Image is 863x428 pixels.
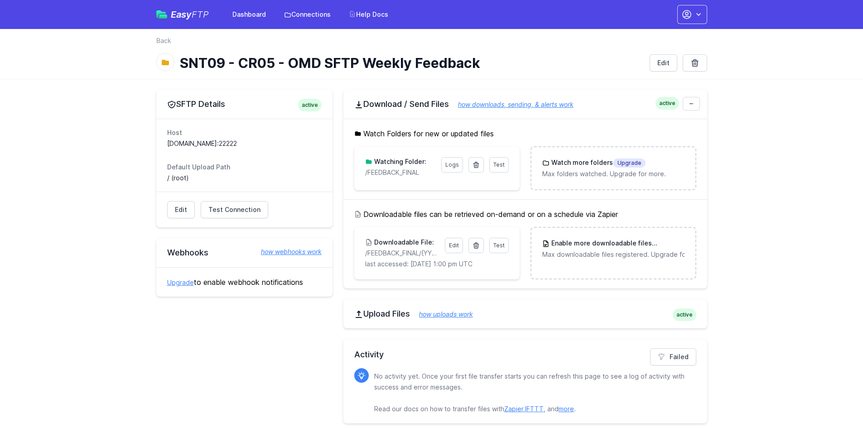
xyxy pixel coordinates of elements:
img: easyftp_logo.png [156,10,167,19]
a: how uploads work [410,310,473,318]
dd: / (root) [167,173,322,183]
span: Test Connection [208,205,260,214]
a: Watch more foldersUpgrade Max folders watched. Upgrade for more. [531,147,695,189]
p: Max downloadable files registered. Upgrade for more. [542,250,684,259]
a: Connections [279,6,336,23]
a: Test [489,157,509,173]
a: Back [156,36,171,45]
h5: Downloadable files can be retrieved on-demand or on a schedule via Zapier [354,209,696,220]
a: Edit [650,54,677,72]
a: Test Connection [201,201,268,218]
a: Edit [167,201,195,218]
nav: Breadcrumb [156,36,707,51]
a: Upgrade [167,279,194,286]
h5: Watch Folders for new or updated files [354,128,696,139]
a: Enable more downloadable filesUpgrade Max downloadable files registered. Upgrade for more. [531,228,695,270]
p: Max folders watched. Upgrade for more. [542,169,684,178]
p: No activity yet. Once your first file transfer starts you can refresh this page to see a log of a... [374,371,689,414]
h3: Downloadable File: [372,238,434,247]
a: how webhooks work [252,247,322,256]
span: FTP [192,9,209,20]
span: active [673,308,696,321]
p: last accessed: [DATE] 1:00 pm UTC [365,260,509,269]
h3: Watching Folder: [372,157,426,166]
h3: Enable more downloadable files [550,239,684,248]
dt: Default Upload Path [167,163,322,172]
span: Easy [171,10,209,19]
a: Test [489,238,509,253]
a: Dashboard [227,6,271,23]
h1: SNT09 - CR05 - OMD SFTP Weekly Feedback [180,55,642,71]
div: to enable webhook notifications [156,267,333,297]
h2: Activity [354,348,696,361]
a: Failed [650,348,696,365]
a: Help Docs [343,6,394,23]
dd: [DOMAIN_NAME]:22222 [167,139,322,148]
a: Logs [441,157,463,173]
h2: SFTP Details [167,99,322,110]
a: Edit [445,238,463,253]
p: /FEEDBACK_FINAL/{YYYY}{MM}{DD}_FEEDBACK-FINAL_OMD.txt [365,249,439,258]
a: more [559,405,574,413]
span: Upgrade [652,239,685,248]
h3: Watch more folders [550,158,646,168]
h2: Download / Send Files [354,99,696,110]
a: Zapier [504,405,523,413]
h2: Webhooks [167,247,322,258]
a: IFTTT [525,405,544,413]
span: active [298,99,322,111]
a: EasyFTP [156,10,209,19]
h2: Upload Files [354,308,696,319]
a: how downloads, sending, & alerts work [449,101,574,108]
span: Test [493,161,505,168]
p: /FEEDBACK_FINAL [365,168,436,177]
dt: Host [167,128,322,137]
span: Upgrade [613,159,646,168]
span: active [656,97,679,110]
span: Test [493,242,505,249]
